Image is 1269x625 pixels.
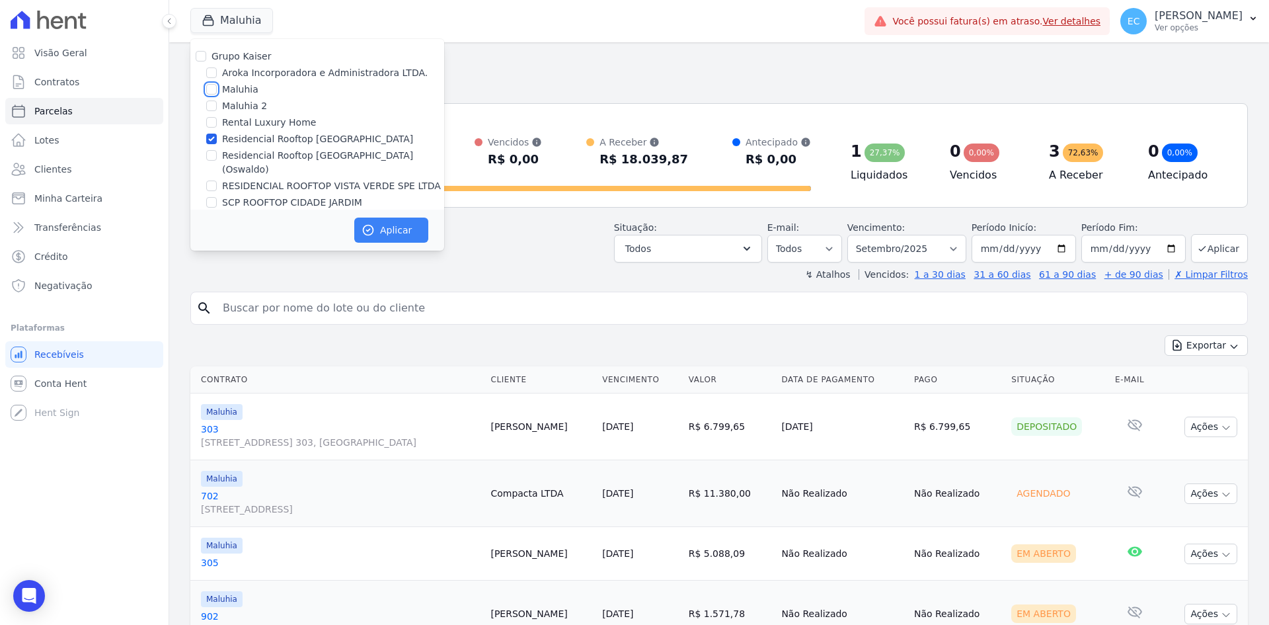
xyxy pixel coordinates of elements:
span: Crédito [34,250,68,263]
div: 0,00% [1162,144,1198,162]
h4: Vencidos [950,167,1028,183]
label: RESIDENCIAL ROOFTOP VISTA VERDE SPE LTDA [222,179,441,193]
span: Maluhia [201,471,243,487]
div: R$ 18.039,87 [599,149,688,170]
div: 72,63% [1063,144,1104,162]
label: Vencimento: [847,222,905,233]
a: 702[STREET_ADDRESS] [201,489,480,516]
span: Parcelas [34,104,73,118]
span: [STREET_ADDRESS] [201,503,480,516]
div: Em Aberto [1011,604,1076,623]
div: Vencidos [488,136,542,149]
a: Visão Geral [5,40,163,66]
div: Antecipado [746,136,811,149]
span: Minha Carteira [34,192,102,205]
label: Grupo Kaiser [211,51,271,62]
td: Não Realizado [776,460,909,527]
label: Situação: [614,222,657,233]
div: 27,37% [865,144,905,162]
div: 1 [851,141,862,162]
h4: Liquidados [851,167,929,183]
a: Negativação [5,272,163,299]
a: Parcelas [5,98,163,124]
span: Todos [625,241,651,257]
label: Maluhia 2 [222,99,267,113]
td: R$ 11.380,00 [683,460,777,527]
div: Agendado [1011,484,1075,503]
button: Ações [1184,417,1237,437]
a: 303[STREET_ADDRESS] 303, [GEOGRAPHIC_DATA] [201,423,480,449]
button: Ações [1184,604,1237,624]
a: Transferências [5,214,163,241]
td: R$ 6.799,65 [683,394,777,460]
a: ✗ Limpar Filtros [1169,269,1248,280]
div: Depositado [1011,417,1082,436]
a: [DATE] [602,488,633,499]
td: Não Realizado [776,527,909,581]
span: Contratos [34,75,79,89]
label: Residencial Rooftop [GEOGRAPHIC_DATA] [222,132,413,146]
td: Compacta LTDA [485,460,597,527]
div: R$ 0,00 [746,149,811,170]
span: Maluhia [201,404,243,420]
label: Residencial Rooftop [GEOGRAPHIC_DATA] (Oswaldo) [222,149,444,177]
span: [STREET_ADDRESS] 303, [GEOGRAPHIC_DATA] [201,436,480,449]
label: Período Inicío: [972,222,1036,233]
a: Ver detalhes [1043,16,1101,26]
span: Você possui fatura(s) em atraso. [892,15,1100,28]
label: ↯ Atalhos [805,269,850,280]
th: Situação [1006,366,1110,394]
button: Maluhia [190,8,273,33]
label: Aroka Incorporadora e Administradora LTDA. [222,66,428,80]
a: Conta Hent [5,370,163,397]
th: Contrato [190,366,485,394]
a: Recebíveis [5,341,163,368]
div: Open Intercom Messenger [13,580,45,612]
span: Visão Geral [34,46,87,60]
a: Lotes [5,127,163,153]
th: Vencimento [597,366,683,394]
td: [PERSON_NAME] [485,527,597,581]
i: search [196,300,212,316]
button: Ações [1184,483,1237,504]
div: 0 [950,141,961,162]
th: E-mail [1110,366,1161,394]
a: 1 a 30 dias [915,269,966,280]
label: Rental Luxury Home [222,116,316,130]
div: A Receber [599,136,688,149]
span: Recebíveis [34,348,84,361]
div: 3 [1049,141,1060,162]
span: Negativação [34,279,93,292]
th: Data de Pagamento [776,366,909,394]
a: Crédito [5,243,163,270]
h4: A Receber [1049,167,1127,183]
th: Cliente [485,366,597,394]
button: EC [PERSON_NAME] Ver opções [1110,3,1269,40]
div: 0 [1148,141,1159,162]
label: SCP ROOFTOP CIDADE JARDIM [222,196,362,210]
h2: Parcelas [190,53,1248,77]
label: Vencidos: [859,269,909,280]
td: R$ 6.799,65 [909,394,1006,460]
div: 0,00% [964,144,999,162]
td: [DATE] [776,394,909,460]
button: Ações [1184,544,1237,564]
span: EC [1128,17,1140,26]
label: Maluhia [222,83,258,97]
button: Todos [614,235,762,263]
p: Ver opções [1155,22,1243,33]
span: Transferências [34,221,101,234]
button: Exportar [1165,335,1248,356]
span: Lotes [34,134,59,147]
button: Aplicar [1191,234,1248,263]
span: Maluhia [201,591,243,607]
h4: Antecipado [1148,167,1226,183]
th: Valor [683,366,777,394]
div: Plataformas [11,320,158,336]
div: Em Aberto [1011,544,1076,563]
p: [PERSON_NAME] [1155,9,1243,22]
a: 61 a 90 dias [1039,269,1096,280]
a: 31 a 60 dias [974,269,1030,280]
td: Não Realizado [909,460,1006,527]
button: Aplicar [354,218,428,243]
